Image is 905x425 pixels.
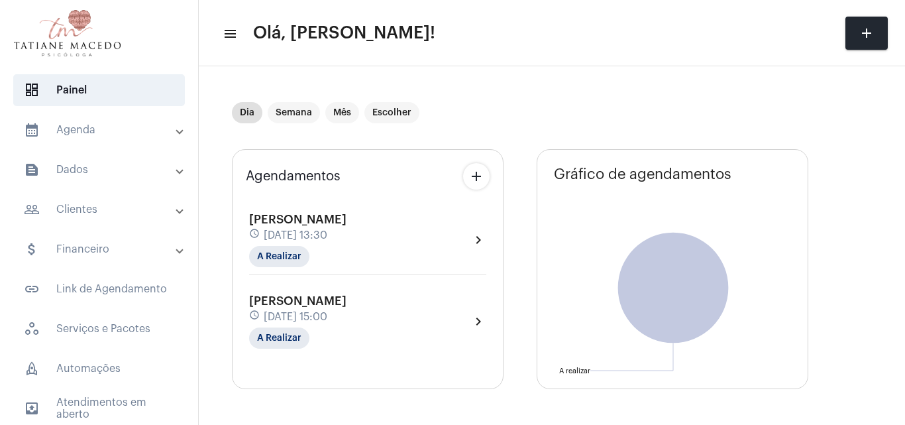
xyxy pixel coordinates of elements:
span: Link de Agendamento [13,273,185,305]
mat-chip: A Realizar [249,246,309,267]
span: Serviços e Pacotes [13,313,185,345]
mat-icon: sidenav icon [24,400,40,416]
mat-chip: Escolher [364,102,419,123]
mat-chip: Semana [268,102,320,123]
mat-panel-title: Clientes [24,202,177,217]
span: [DATE] 15:00 [264,311,327,323]
span: sidenav icon [24,321,40,337]
mat-icon: add [859,25,875,41]
mat-panel-title: Agenda [24,122,177,138]
mat-icon: chevron_right [470,314,486,330]
span: Gráfico de agendamentos [554,166,731,182]
img: e19876e2-e0dd-e00a-0a37-7f881691473f.png [11,7,124,60]
mat-icon: add [468,168,484,184]
span: [PERSON_NAME] [249,295,346,307]
mat-icon: chevron_right [470,232,486,248]
span: Agendamentos [246,169,341,184]
span: Automações [13,353,185,385]
span: sidenav icon [24,361,40,377]
mat-icon: sidenav icon [24,162,40,178]
span: Atendimentos em aberto [13,393,185,424]
mat-icon: schedule [249,228,261,243]
span: [PERSON_NAME] [249,213,346,225]
span: [DATE] 13:30 [264,229,327,241]
mat-expansion-panel-header: sidenav iconFinanceiro [8,233,198,265]
mat-icon: sidenav icon [24,241,40,257]
mat-expansion-panel-header: sidenav iconAgenda [8,114,198,146]
mat-chip: Dia [232,102,262,123]
mat-icon: sidenav icon [223,26,236,42]
mat-expansion-panel-header: sidenav iconClientes [8,194,198,225]
mat-icon: schedule [249,310,261,324]
mat-icon: sidenav icon [24,122,40,138]
mat-panel-title: Financeiro [24,241,177,257]
mat-icon: sidenav icon [24,281,40,297]
span: Olá, [PERSON_NAME]! [253,23,435,44]
span: Painel [13,74,185,106]
span: sidenav icon [24,82,40,98]
mat-chip: A Realizar [249,328,309,349]
mat-icon: sidenav icon [24,202,40,217]
mat-panel-title: Dados [24,162,177,178]
mat-chip: Mês [325,102,359,123]
mat-expansion-panel-header: sidenav iconDados [8,154,198,186]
